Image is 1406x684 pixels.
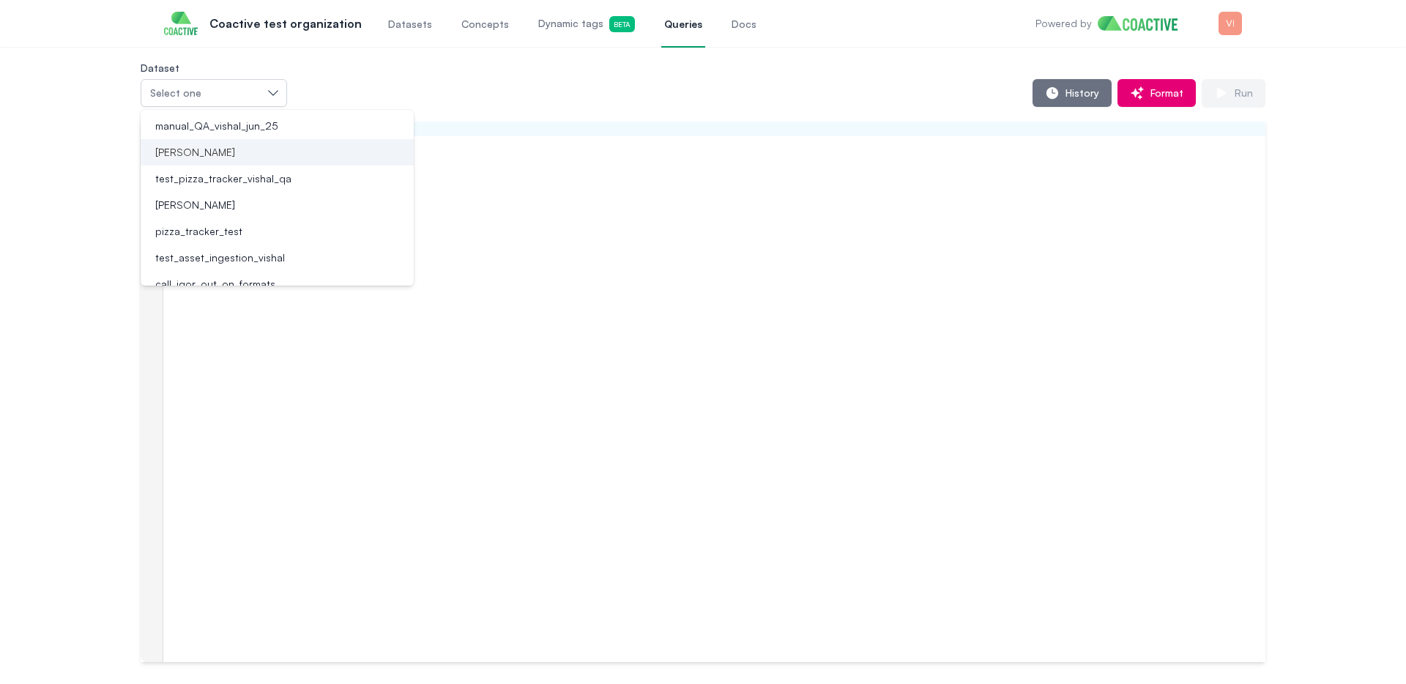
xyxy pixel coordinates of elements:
span: Datasets [388,17,432,31]
span: Dynamic tags [538,16,635,32]
span: [PERSON_NAME] [155,198,235,212]
span: Concepts [461,17,509,31]
p: Powered by [1035,16,1092,31]
span: Format [1145,86,1183,100]
button: History [1033,79,1112,107]
button: Run [1202,79,1265,107]
span: Beta [609,16,635,32]
ul: Select one [141,110,414,286]
span: test_asset_ingestion_vishal [155,250,285,265]
span: pizza_tracker_test [155,224,242,239]
li: call_igor_out_on_formats [141,271,414,297]
button: Select one [141,79,287,107]
span: Select one [150,86,201,100]
span: History [1060,86,1099,100]
img: Home [1098,16,1189,31]
label: Dataset [141,62,179,74]
li: pizza_tracker_test [141,218,414,245]
p: Coactive test organization [209,15,362,32]
li: test_pizza_tracker_vishal_qa [141,166,414,192]
img: Menu for the logged in user [1219,12,1242,35]
li: manual_QA_vishal_jun_25 [141,113,414,139]
span: [PERSON_NAME] [155,145,235,160]
img: Coactive test organization [164,12,198,35]
li: test_asset_ingestion_vishal [141,245,414,271]
span: Run [1229,86,1253,100]
span: Queries [664,17,702,31]
li: igor_test_i_Didnt_break_videos [141,192,414,218]
span: call_igor_out_on_formats [155,277,275,291]
span: test_pizza_tracker_vishal_qa [155,171,291,186]
button: Format [1117,79,1196,107]
span: manual_QA_vishal_jun_25 [155,119,278,133]
li: igor_electric_boogaloo [141,139,414,166]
